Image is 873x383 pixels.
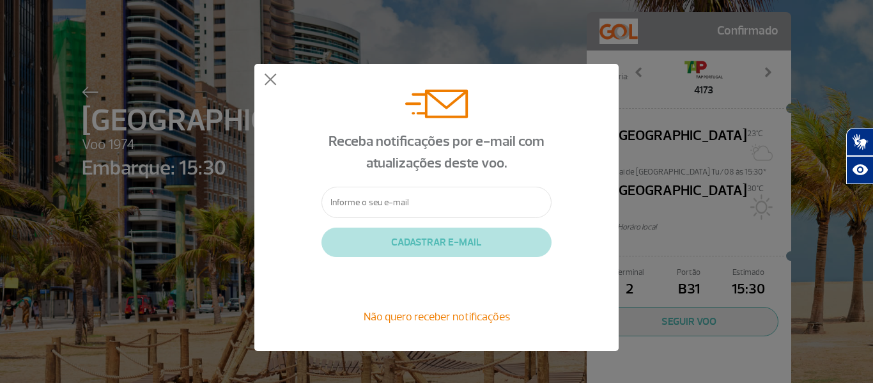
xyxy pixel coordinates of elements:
input: Informe o seu e-mail [321,187,552,218]
button: Abrir tradutor de língua de sinais. [846,128,873,156]
button: Abrir recursos assistivos. [846,156,873,184]
button: CADASTRAR E-MAIL [321,228,552,257]
span: Não quero receber notificações [364,309,510,324]
span: Receba notificações por e-mail com atualizações deste voo. [328,132,545,172]
div: Plugin de acessibilidade da Hand Talk. [846,128,873,184]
